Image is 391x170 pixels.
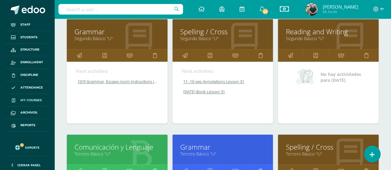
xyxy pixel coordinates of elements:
[20,22,30,27] span: Staff
[286,151,371,157] a: Tercero Básico "U"
[25,145,40,150] span: Soporte
[20,73,38,77] span: Discipline
[76,68,158,74] div: Next activities:
[5,31,49,44] a: Students
[20,85,43,90] span: Attendance
[20,123,35,128] span: Reports
[322,4,358,10] span: [PERSON_NAME]
[5,44,49,56] a: Structure
[5,94,49,107] a: My courses
[305,3,318,15] img: 4447a754f8b82caf5a355abd86508926.png
[180,142,266,152] a: Grammar
[58,4,183,15] input: Search a user…
[7,139,47,154] a: Soporte
[5,19,49,31] a: Staff
[286,35,371,41] a: Segundo Básico "U"
[321,71,361,83] span: No hay actividades para [DATE]
[74,27,160,36] a: Grammar
[182,89,265,94] a: [DATE] Book Lesson 31
[5,81,49,94] a: Attendance
[20,35,37,40] span: Students
[74,151,160,157] a: Tercero Básico "U"
[180,27,266,36] a: Spelling / Cross
[20,110,37,115] span: Archivos
[5,56,49,69] a: Enrollment
[182,68,264,74] div: Next activities:
[20,60,43,65] span: Enrollment
[296,68,316,86] img: no_activities_small.png
[180,151,266,157] a: Tercero Básico "U"
[74,142,160,152] a: Comunicación y Lenguaje
[322,9,358,15] span: Mi Perfil
[180,35,266,41] a: Segundo Básico "U"
[5,106,49,119] a: Archivos
[5,119,49,132] a: Reports
[20,47,40,52] span: Structure
[5,69,49,81] a: Discipline
[262,8,269,15] span: 44
[286,142,371,152] a: Spelling / Cross
[286,27,371,36] a: Reading and Writing
[20,98,42,103] span: My courses
[17,163,41,167] span: Cerrar panel
[76,79,159,84] a: 10/9 Grammar, Escape room instrucitons in the notebook
[182,79,265,84] a: 11- 10-sep Annotations Lesson 31
[74,35,160,41] a: Segundo Básico "U"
